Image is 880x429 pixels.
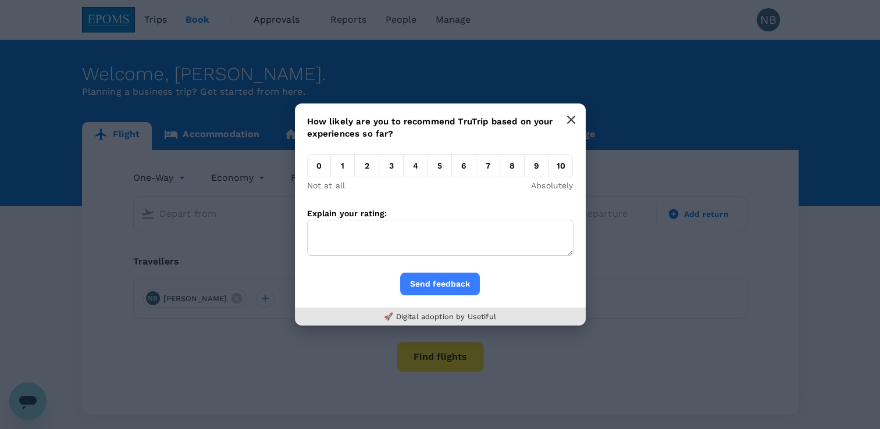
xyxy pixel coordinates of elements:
em: 4 [404,154,427,177]
em: 2 [355,154,379,177]
em: 0 [307,154,331,177]
button: Send feedback [400,273,480,295]
a: 🚀 Digital adoption by Usetiful [384,312,496,321]
em: 8 [501,154,525,177]
em: 5 [428,154,452,177]
em: 3 [380,154,404,177]
em: 10 [549,154,573,177]
em: 7 [476,154,500,177]
em: 1 [331,154,355,177]
label: Explain your rating: [307,209,387,218]
em: 9 [525,154,549,177]
p: Not at all [307,180,345,191]
p: Absolutely [531,180,573,191]
span: How likely are you to recommend TruTrip based on your experiences so far? [307,116,553,139]
em: 6 [453,154,476,177]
